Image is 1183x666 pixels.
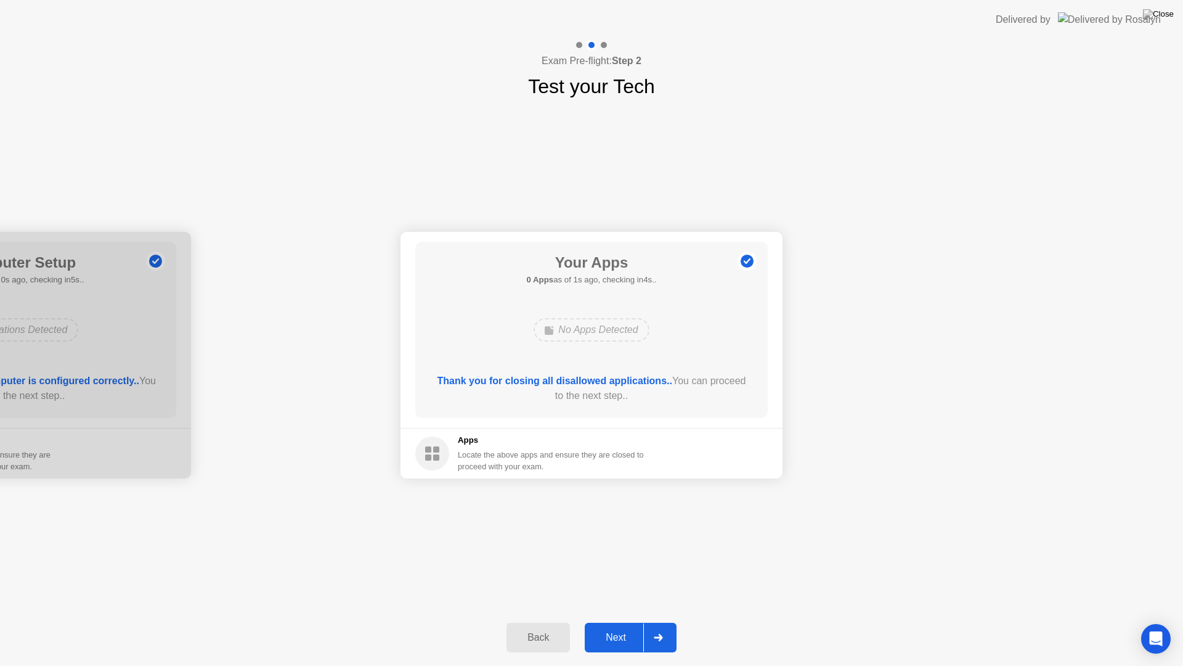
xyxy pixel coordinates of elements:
[542,54,641,68] h4: Exam Pre-flight:
[585,623,677,652] button: Next
[526,275,553,284] b: 0 Apps
[433,374,750,403] div: You can proceed to the next step..
[437,376,672,386] b: Thank you for closing all disallowed applications..
[1141,624,1171,654] div: Open Intercom Messenger
[506,623,570,652] button: Back
[458,434,644,446] h5: Apps
[1143,9,1174,19] img: Close
[588,632,643,643] div: Next
[526,252,656,274] h1: Your Apps
[526,274,656,286] h5: as of 1s ago, checking in4s..
[528,72,655,101] h1: Test your Tech
[996,12,1051,27] div: Delivered by
[612,55,641,66] b: Step 2
[534,318,649,342] div: No Apps Detected
[458,449,644,472] div: Locate the above apps and ensure they are closed to proceed with your exam.
[1058,12,1161,27] img: Delivered by Rosalyn
[510,632,566,643] div: Back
